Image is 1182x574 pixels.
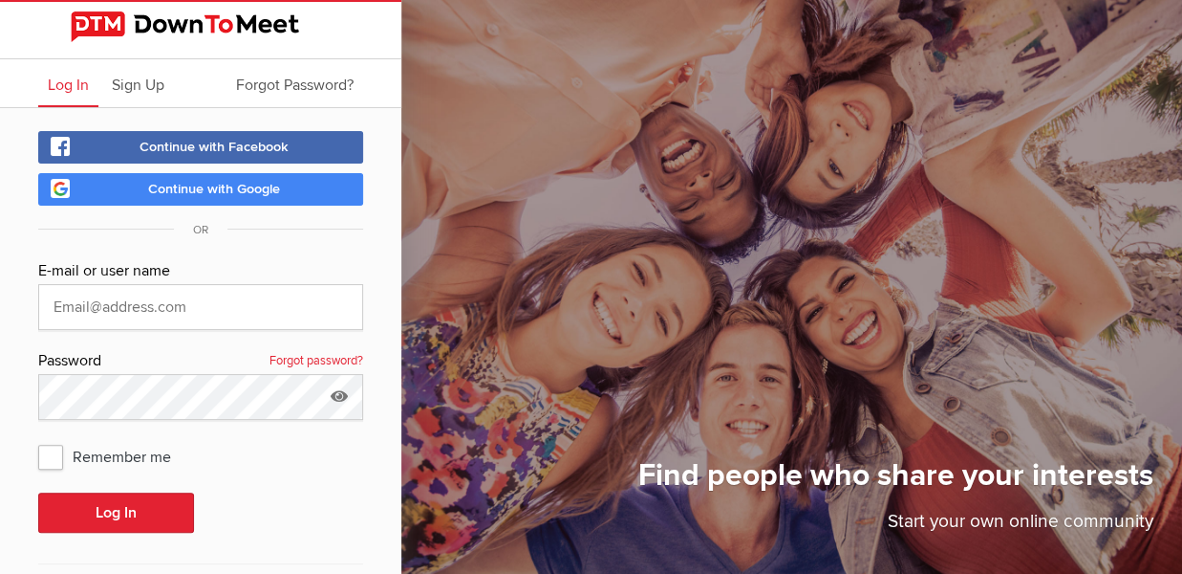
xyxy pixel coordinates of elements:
div: E-mail or user name [38,259,363,284]
p: Start your own online community [638,508,1153,545]
span: Forgot Password? [236,76,354,95]
a: Log In [38,59,98,107]
input: Email@address.com [38,284,363,330]
span: Log In [48,76,89,95]
a: Continue with Google [38,173,363,206]
span: OR [174,223,227,237]
span: Remember me [38,439,190,474]
h1: Find people who share your interests [638,456,1153,508]
button: Log In [38,493,194,533]
a: Forgot password? [269,349,363,374]
a: Forgot Password? [226,59,363,107]
span: Continue with Google [148,181,280,197]
span: Continue with Facebook [140,139,289,155]
span: Sign Up [112,76,164,95]
div: Password [38,349,363,374]
a: Continue with Facebook [38,131,363,164]
img: DownToMeet [71,11,331,42]
a: Sign Up [102,59,174,107]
